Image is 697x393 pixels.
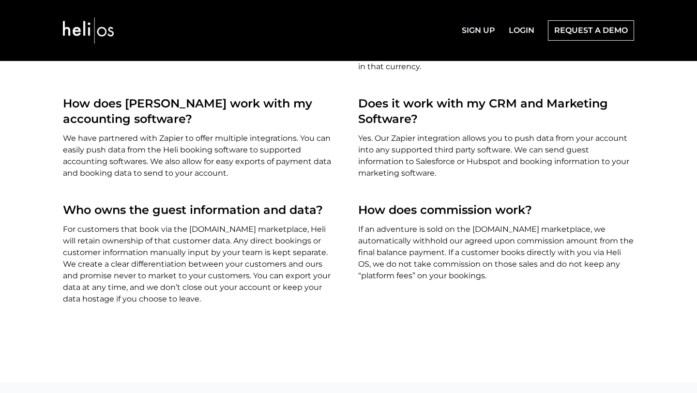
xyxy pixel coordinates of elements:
[358,202,634,218] h4: How does commission work?
[358,133,634,179] p: Yes. Our Zapier integration allows you to push data from your account into any supported third pa...
[63,224,339,305] p: For customers that book via the [DOMAIN_NAME] marketplace, Heli will retain ownership of that cus...
[548,20,634,41] a: REQUEST A DEMO
[63,96,339,127] h4: How does [PERSON_NAME] work with my accounting software?
[63,6,114,55] img: Heli OS Logo
[358,96,634,127] h4: Does it work with my CRM and Marketing Software?
[358,224,634,282] p: If an adventure is sold on the [DOMAIN_NAME] marketplace, we automatically withhold our agreed up...
[503,21,540,40] a: LOGIN
[63,202,339,218] h4: Who owns the guest information and data?
[456,21,501,40] a: SIGN UP
[63,133,339,179] p: We have partnered with Zapier to offer multiple integrations. You can easily push data from the H...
